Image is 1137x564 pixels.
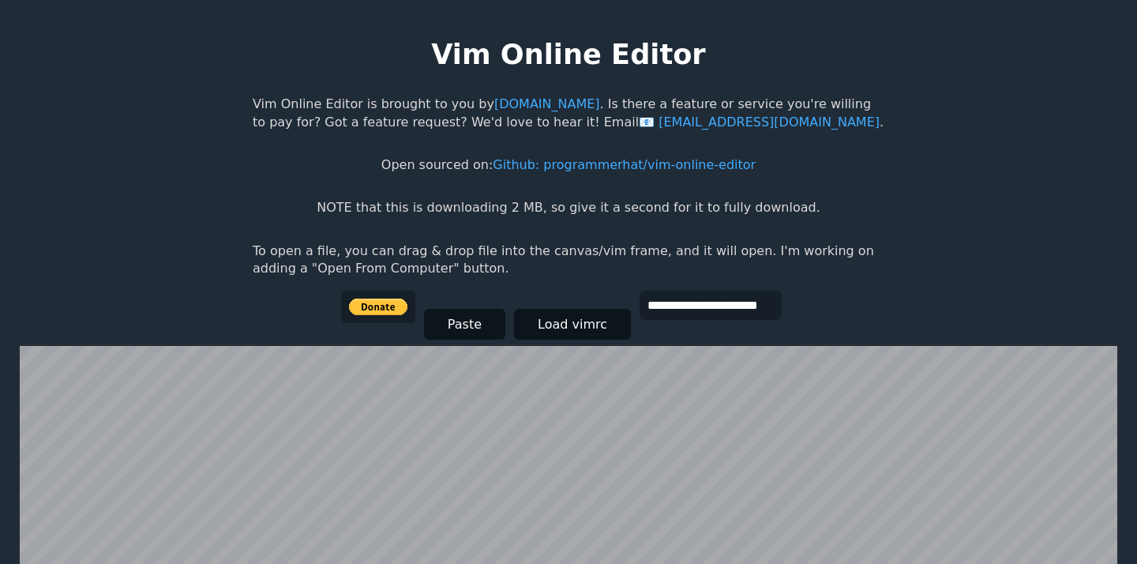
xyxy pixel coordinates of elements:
[493,157,756,172] a: Github: programmerhat/vim-online-editor
[253,96,884,131] p: Vim Online Editor is brought to you by . Is there a feature or service you're willing to pay for?...
[424,309,505,340] button: Paste
[639,115,880,130] a: [EMAIL_ADDRESS][DOMAIN_NAME]
[253,243,884,278] p: To open a file, you can drag & drop file into the canvas/vim frame, and it will open. I'm working...
[381,156,756,174] p: Open sourced on:
[494,96,600,111] a: [DOMAIN_NAME]
[514,309,631,340] button: Load vimrc
[317,199,820,216] p: NOTE that this is downloading 2 MB, so give it a second for it to fully download.
[431,35,705,73] h1: Vim Online Editor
